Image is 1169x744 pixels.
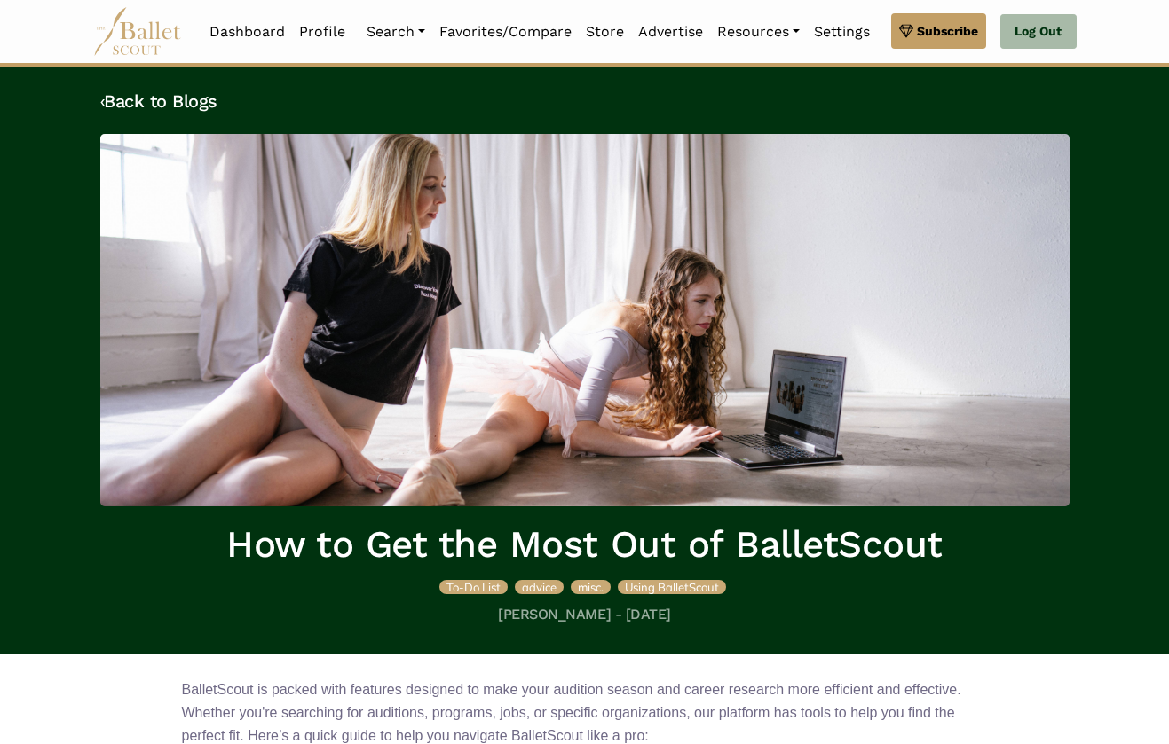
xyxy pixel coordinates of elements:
[100,606,1070,624] h5: [PERSON_NAME] - [DATE]
[807,13,877,51] a: Settings
[571,577,614,595] a: misc.
[631,13,710,51] a: Advertise
[917,21,978,41] span: Subscribe
[625,580,719,594] span: Using BalletScout
[1000,14,1076,50] a: Log Out
[359,13,432,51] a: Search
[579,13,631,51] a: Store
[710,13,807,51] a: Resources
[100,134,1070,506] img: header_image.img
[439,577,511,595] a: To-Do List
[100,90,217,112] a: ‹Back to Blogs
[618,577,726,595] a: Using BalletScout
[202,13,292,51] a: Dashboard
[100,521,1070,569] h1: How to Get the Most Out of BalletScout
[432,13,579,51] a: Favorites/Compare
[515,577,567,595] a: advice
[891,13,986,49] a: Subscribe
[899,21,913,41] img: gem.svg
[182,682,961,742] span: BalletScout is packed with features designed to make your audition season and career research mor...
[578,580,604,594] span: misc.
[522,580,557,594] span: advice
[100,90,105,112] code: ‹
[446,580,501,594] span: To-Do List
[292,13,352,51] a: Profile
